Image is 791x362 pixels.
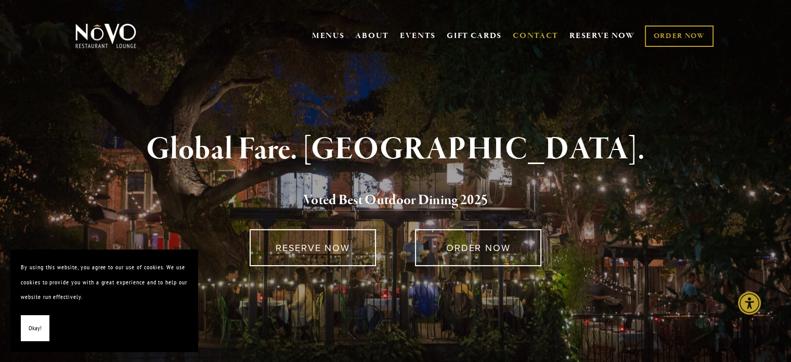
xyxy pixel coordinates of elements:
img: Novo Restaurant &amp; Lounge [73,23,138,49]
section: Cookie banner [10,249,198,352]
a: GIFT CARDS [447,26,502,46]
a: RESERVE NOW [569,26,635,46]
a: ORDER NOW [415,229,541,266]
div: Accessibility Menu [738,292,761,315]
a: RESERVE NOW [250,229,376,266]
a: EVENTS [400,31,436,41]
span: Okay! [29,321,42,336]
a: CONTACT [513,26,559,46]
p: By using this website, you agree to our use of cookies. We use cookies to provide you with a grea... [21,260,187,305]
strong: Global Fare. [GEOGRAPHIC_DATA]. [146,130,645,169]
a: ABOUT [355,31,389,41]
h2: 5 [93,190,699,211]
a: MENUS [312,31,345,41]
a: ORDER NOW [645,26,713,47]
button: Okay! [21,315,49,342]
a: Voted Best Outdoor Dining 202 [303,191,481,211]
